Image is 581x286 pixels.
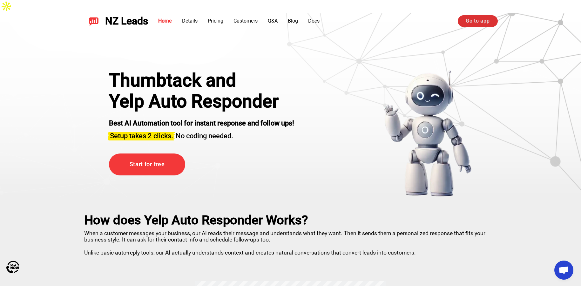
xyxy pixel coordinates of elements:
[268,18,278,24] a: Q&A
[109,119,294,127] strong: Best AI Automation tool for instant response and follow ups!
[110,132,173,140] span: Setup takes 2 clicks.
[84,228,497,256] p: When a customer messages your business, our AI reads their message and understands what they want...
[89,16,99,26] img: NZ Leads logo
[109,128,294,141] h3: No coding needed.
[458,15,497,27] a: Go to app
[109,91,294,112] h1: Yelp Auto Responder
[84,213,497,228] h2: How does Yelp Auto Responder Works?
[308,18,320,24] a: Docs
[6,261,19,273] img: Call Now
[208,18,223,24] a: Pricing
[554,261,573,280] div: Open chat
[383,70,472,197] img: yelp bot
[109,153,185,175] a: Start for free
[233,18,258,24] a: Customers
[109,70,294,91] div: Thumbtack and
[105,15,148,27] span: NZ Leads
[158,18,172,24] a: Home
[182,18,198,24] a: Details
[288,18,298,24] a: Blog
